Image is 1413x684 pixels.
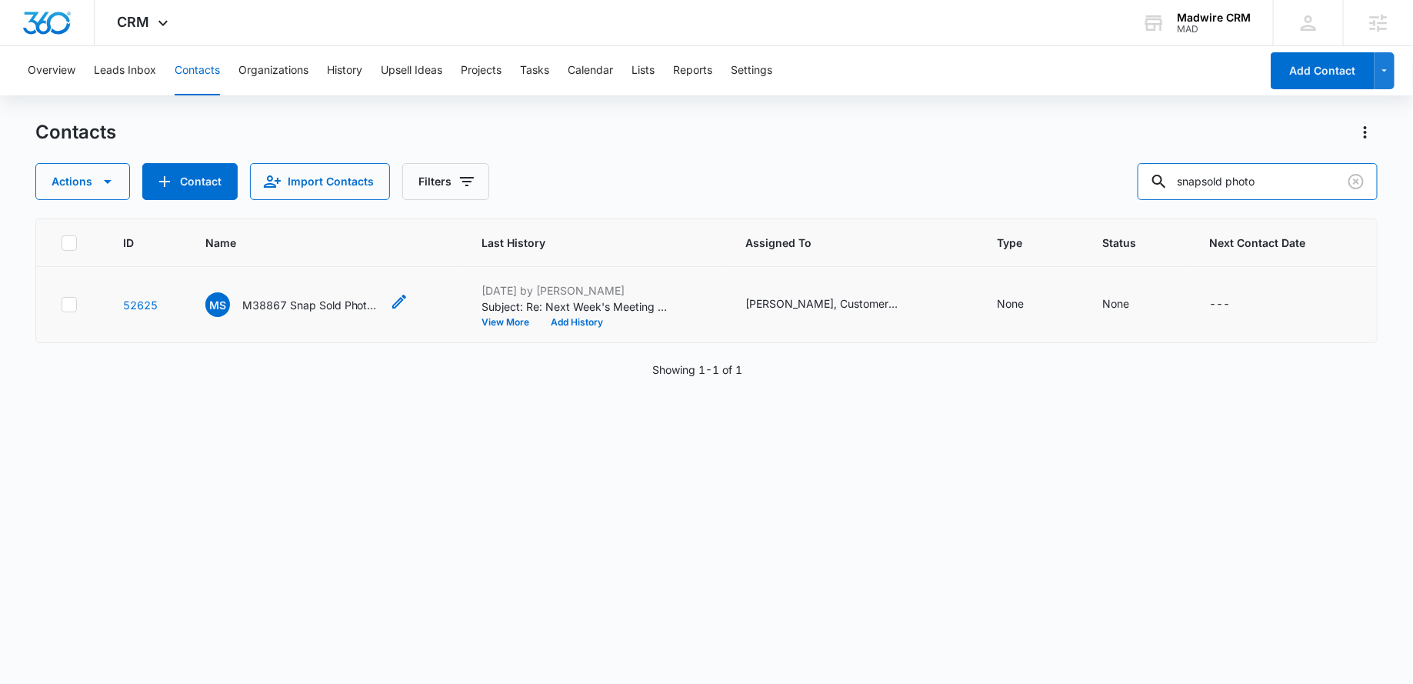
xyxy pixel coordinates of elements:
[123,235,146,251] span: ID
[482,235,686,251] span: Last History
[997,295,1024,312] div: None
[250,163,390,200] button: Import Contacts
[205,292,230,317] span: MS
[745,295,899,312] div: [PERSON_NAME], Customer Success, [PERSON_NAME], [PERSON_NAME], [PERSON_NAME]
[1102,295,1129,312] div: None
[1177,12,1251,24] div: account name
[997,235,1043,251] span: Type
[1209,295,1258,314] div: Next Contact Date - - Select to Edit Field
[731,46,772,95] button: Settings
[1102,235,1150,251] span: Status
[745,235,938,251] span: Assigned To
[745,295,927,314] div: Assigned To - Brittany Anderson, Customer Success, Laura Streeter, Scottlyn Wiggins, Steven Warre...
[461,46,502,95] button: Projects
[482,299,674,315] p: Subject: Re: Next Week's Meeting HI [PERSON_NAME], Perfectly fine. I have updated our calendar in...
[1353,120,1378,145] button: Actions
[28,46,75,95] button: Overview
[123,299,158,312] a: Navigate to contact details page for M38867 Snap Sold Photography
[673,46,712,95] button: Reports
[1271,52,1375,89] button: Add Contact
[402,163,489,200] button: Filters
[632,46,655,95] button: Lists
[205,292,408,317] div: Name - M38867 Snap Sold Photography - Select to Edit Field
[482,282,674,299] p: [DATE] by [PERSON_NAME]
[482,318,540,327] button: View More
[997,295,1051,314] div: Type - None - Select to Edit Field
[520,46,549,95] button: Tasks
[1177,24,1251,35] div: account id
[1138,163,1378,200] input: Search Contacts
[1102,295,1157,314] div: Status - None - Select to Edit Field
[142,163,238,200] button: Add Contact
[205,235,422,251] span: Name
[568,46,613,95] button: Calendar
[242,297,381,313] p: M38867 Snap Sold Photography
[381,46,442,95] button: Upsell Ideas
[35,121,116,144] h1: Contacts
[652,362,742,378] p: Showing 1-1 of 1
[1209,295,1230,314] div: ---
[327,46,362,95] button: History
[175,46,220,95] button: Contacts
[238,46,308,95] button: Organizations
[540,318,614,327] button: Add History
[1209,235,1330,251] span: Next Contact Date
[1344,169,1368,194] button: Clear
[35,163,130,200] button: Actions
[94,46,156,95] button: Leads Inbox
[118,14,150,30] span: CRM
